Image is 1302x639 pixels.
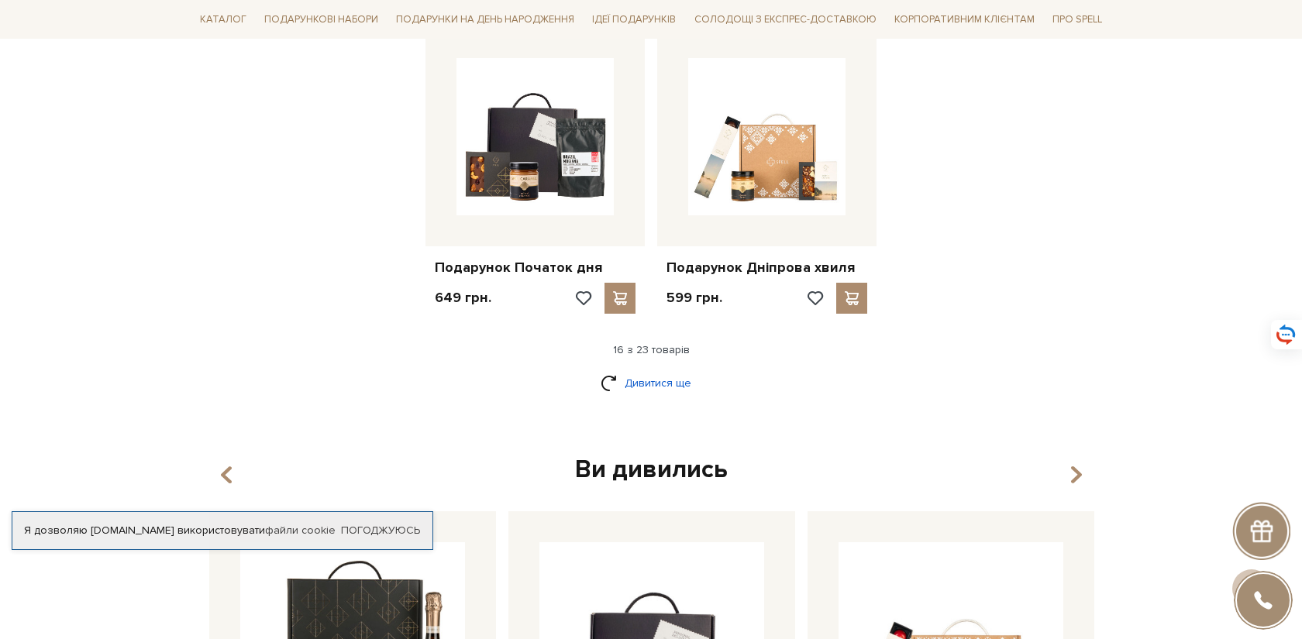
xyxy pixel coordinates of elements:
[265,524,336,537] a: файли cookie
[435,259,635,277] a: Подарунок Початок дня
[688,6,883,33] a: Солодощі з експрес-доставкою
[188,343,1114,357] div: 16 з 23 товарів
[390,8,580,32] span: Подарунки на День народження
[666,259,867,277] a: Подарунок Дніпрова хвиля
[888,6,1041,33] a: Корпоративним клієнтам
[12,524,432,538] div: Я дозволяю [DOMAIN_NAME] використовувати
[258,8,384,32] span: Подарункові набори
[194,8,253,32] span: Каталог
[435,289,491,307] p: 649 грн.
[1046,8,1108,32] span: Про Spell
[203,454,1099,486] div: Ви дивились
[601,369,701,397] a: Дивитися ще
[341,524,420,538] a: Погоджуюсь
[586,8,682,32] span: Ідеї подарунків
[666,289,722,307] p: 599 грн.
